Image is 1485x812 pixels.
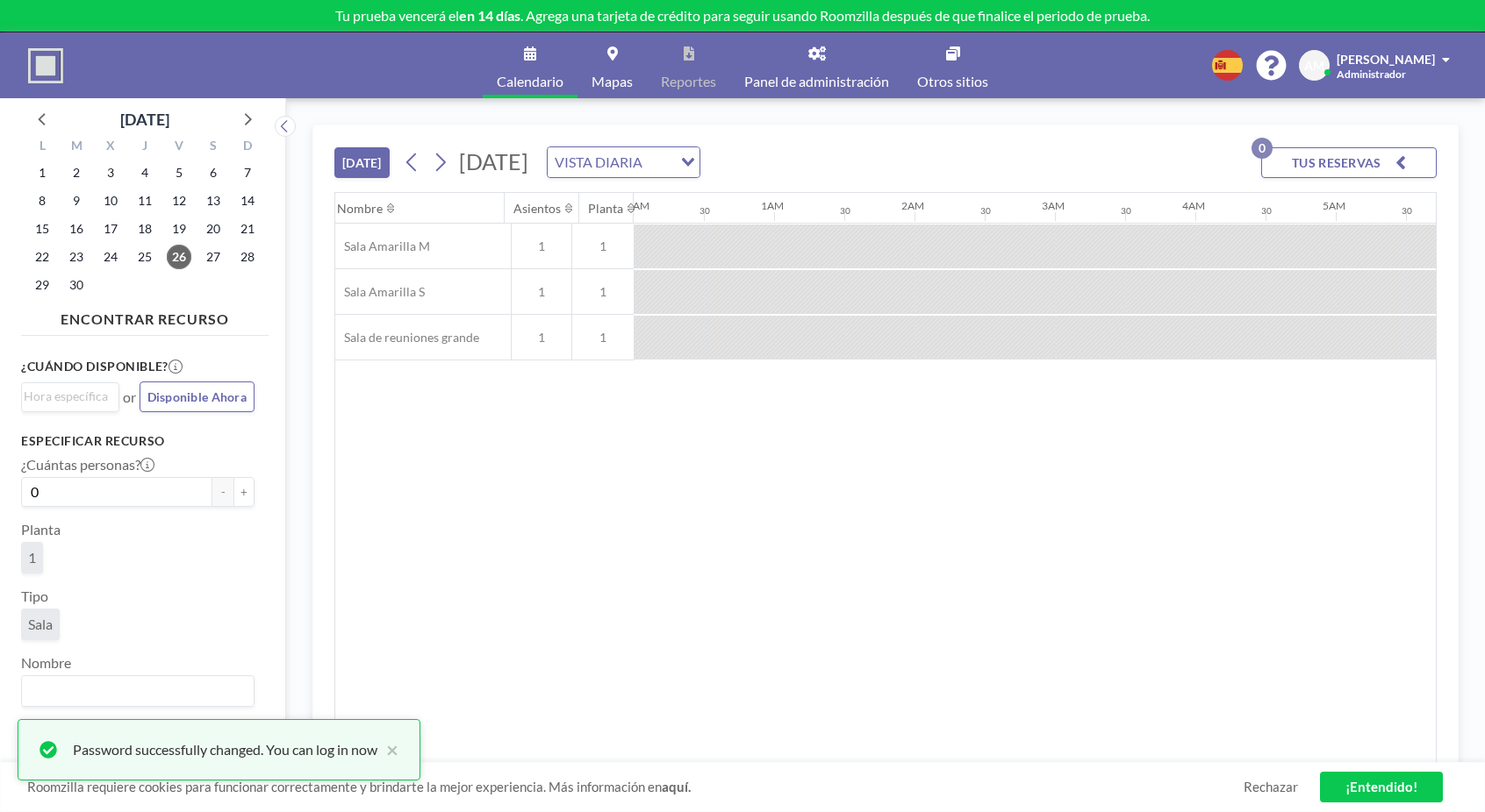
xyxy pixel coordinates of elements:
[1337,52,1435,67] span: [PERSON_NAME]
[120,107,169,132] div: [DATE]
[459,148,528,175] span: [DATE]
[1323,199,1345,212] div: 5AM
[60,136,94,159] div: M
[30,189,54,213] span: lunes, 8 de septiembre de 2025
[21,654,71,672] label: Nombre
[27,779,1244,795] span: Roomzilla requiere cookies para funcionar correctamente y brindarte la mejor experiencia. Más inf...
[497,75,563,89] span: Calendario
[235,160,260,185] span: domingo, 7 de septiembre de 2025
[73,739,377,760] div: Password successfully changed. You can log in now
[592,75,633,89] span: Mapas
[64,217,89,241] span: martes, 16 de septiembre de 2025
[235,245,260,269] span: domingo, 28 de septiembre de 2025
[903,32,1002,98] a: Otros sitios
[335,239,430,254] span: Sala Amarilla M
[761,199,784,212] div: 1AM
[133,189,157,213] span: jueves, 11 de septiembre de 2025
[1121,205,1131,217] div: 30
[22,676,254,706] div: Search for option
[512,330,571,345] span: 1
[699,205,710,217] div: 30
[235,217,260,241] span: domingo, 21 de septiembre de 2025
[98,189,123,213] span: miércoles, 10 de septiembre de 2025
[167,245,191,269] span: viernes, 26 de septiembre de 2025
[196,136,230,159] div: S
[98,217,123,241] span: miércoles, 17 de septiembre de 2025
[133,217,157,241] span: jueves, 18 de septiembre de 2025
[572,239,634,254] span: 1
[230,136,264,159] div: D
[133,245,157,269] span: jueves, 25 de septiembre de 2025
[64,160,89,185] span: martes, 2 de septiembre de 2025
[64,245,89,269] span: martes, 23 de septiembre de 2025
[22,383,118,410] div: Search for option
[167,189,191,213] span: viernes, 12 de septiembre de 2025
[572,330,634,345] span: 1
[25,136,60,159] div: L
[335,284,425,300] span: Sala Amarilla S
[334,147,390,178] button: [DATE]
[24,387,109,406] input: Search for option
[30,273,54,297] span: lunes, 29 de septiembre de 2025
[662,779,691,794] a: aquí.
[30,217,54,241] span: lunes, 15 de septiembre de 2025
[64,189,89,213] span: martes, 9 de septiembre de 2025
[1402,205,1412,217] div: 30
[730,32,903,98] a: Panel de administración
[744,75,889,89] span: Panel de administración
[1261,147,1437,178] button: TUS RESERVAS0
[161,136,196,159] div: V
[661,75,716,89] span: Reportes
[167,217,191,241] span: viernes, 19 de septiembre de 2025
[512,284,571,300] span: 1
[21,433,255,449] h3: Especificar recurso
[588,201,623,217] div: Planta
[201,217,226,241] span: sábado, 20 de septiembre de 2025
[459,7,520,24] b: en 14 días
[548,147,699,177] div: Search for option
[1337,68,1406,81] span: Administrador
[21,456,154,474] label: ¿Cuántas personas?
[335,330,479,345] span: Sala de reuniones grande
[201,245,226,269] span: sábado, 27 de septiembre de 2025
[98,160,123,185] span: miércoles, 3 de septiembre de 2025
[28,549,36,566] span: 1
[201,160,226,185] span: sábado, 6 de septiembre de 2025
[1244,779,1298,795] a: Rechazar
[128,136,162,159] div: J
[483,32,577,98] a: Calendario
[21,521,61,538] label: Planta
[512,239,571,254] span: 1
[980,205,991,217] div: 30
[24,680,244,702] input: Search for option
[1320,772,1443,802] a: ¡Entendido!
[94,136,128,159] div: X
[572,284,634,300] span: 1
[201,189,226,213] span: sábado, 13 de septiembre de 2025
[513,201,561,217] div: Asientos
[21,588,48,605] label: Tipo
[28,48,63,83] img: organization-logo
[212,477,233,507] button: -
[1182,199,1205,212] div: 4AM
[235,189,260,213] span: domingo, 14 de septiembre de 2025
[337,201,383,217] div: Nombre
[840,205,850,217] div: 30
[167,160,191,185] span: viernes, 5 de septiembre de 2025
[377,739,398,760] button: close
[1304,58,1324,74] span: AM
[28,616,53,633] span: Sala
[577,32,647,98] a: Mapas
[64,273,89,297] span: martes, 30 de septiembre de 2025
[30,160,54,185] span: lunes, 1 de septiembre de 2025
[133,160,157,185] span: jueves, 4 de septiembre de 2025
[1261,205,1272,217] div: 30
[647,32,730,98] a: Reportes
[21,303,269,328] h4: ENCONTRAR RECURSO
[648,151,671,174] input: Search for option
[123,388,136,406] span: or
[917,75,988,89] span: Otros sitios
[98,245,123,269] span: miércoles, 24 de septiembre de 2025
[1042,199,1065,212] div: 3AM
[147,389,247,404] span: Disponible Ahora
